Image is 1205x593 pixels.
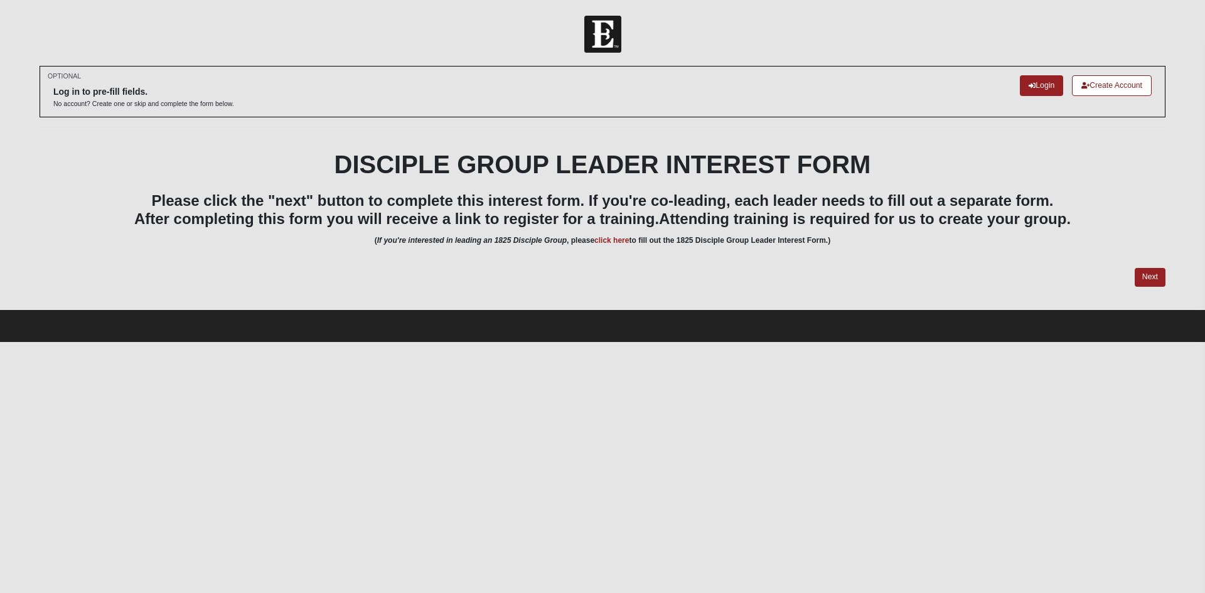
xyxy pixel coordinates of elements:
[40,236,1165,245] h6: ( , please to fill out the 1825 Disciple Group Leader Interest Form.)
[1072,75,1152,96] a: Create Account
[377,236,567,245] i: If you're interested in leading an 1825 Disciple Group
[594,236,629,245] a: click here
[659,210,1071,227] span: Attending training is required for us to create your group.
[1135,268,1165,286] a: Next
[53,99,234,109] p: No account? Create one or skip and complete the form below.
[584,16,621,53] img: Church of Eleven22 Logo
[48,72,81,81] small: OPTIONAL
[335,151,871,178] b: DISCIPLE GROUP LEADER INTEREST FORM
[1020,75,1063,96] a: Login
[53,87,234,97] h6: Log in to pre-fill fields.
[40,192,1165,228] h3: Please click the "next" button to complete this interest form. If you're co-leading, each leader ...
